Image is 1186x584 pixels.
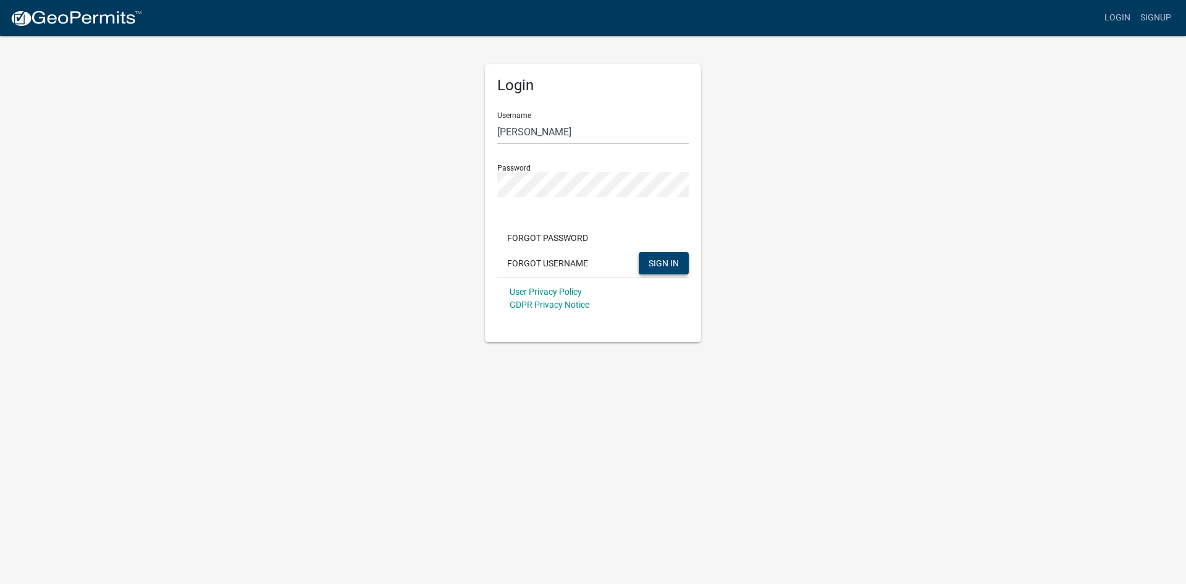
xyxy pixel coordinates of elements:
[510,300,589,310] a: GDPR Privacy Notice
[1100,6,1135,30] a: Login
[497,252,598,274] button: Forgot Username
[639,252,689,274] button: SIGN IN
[1135,6,1176,30] a: Signup
[510,287,582,297] a: User Privacy Policy
[497,77,689,95] h5: Login
[649,258,679,268] span: SIGN IN
[497,227,598,249] button: Forgot Password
